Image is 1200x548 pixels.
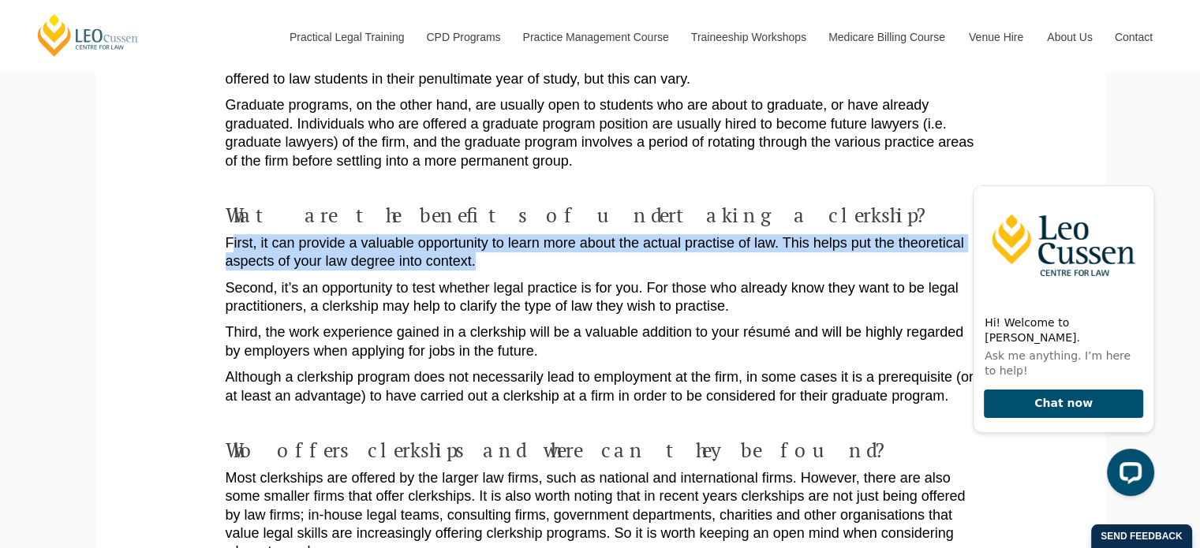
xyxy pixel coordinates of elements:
[960,172,1161,509] iframe: LiveChat chat widget
[1035,3,1103,71] a: About Us
[226,368,975,405] p: Although a clerkship program does not necessarily lead to employment at the firm, in some cases i...
[226,204,975,226] h4: What are the benefits of undertaking a clerkship?
[414,3,510,71] a: CPD Programs
[226,439,975,461] h4: Who offers clerkships and where can they be found?
[679,3,817,71] a: Traineeship Workshops
[511,3,679,71] a: Practice Management Course
[957,3,1035,71] a: Venue Hire
[226,234,975,271] p: First, it can provide a valuable opportunity to learn more about the actual practise of law. This...
[226,96,975,170] p: Graduate programs, on the other hand, are usually open to students who are about to graduate, or ...
[817,3,957,71] a: Medicare Billing Course
[1103,3,1164,71] a: Contact
[226,279,975,316] p: Second, it’s an opportunity to test whether legal practice is for you. For those who already know...
[226,323,975,360] p: Third, the work experience gained in a clerkship will be a valuable addition to your résumé and w...
[36,13,140,58] a: [PERSON_NAME] Centre for Law
[278,3,415,71] a: Practical Legal Training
